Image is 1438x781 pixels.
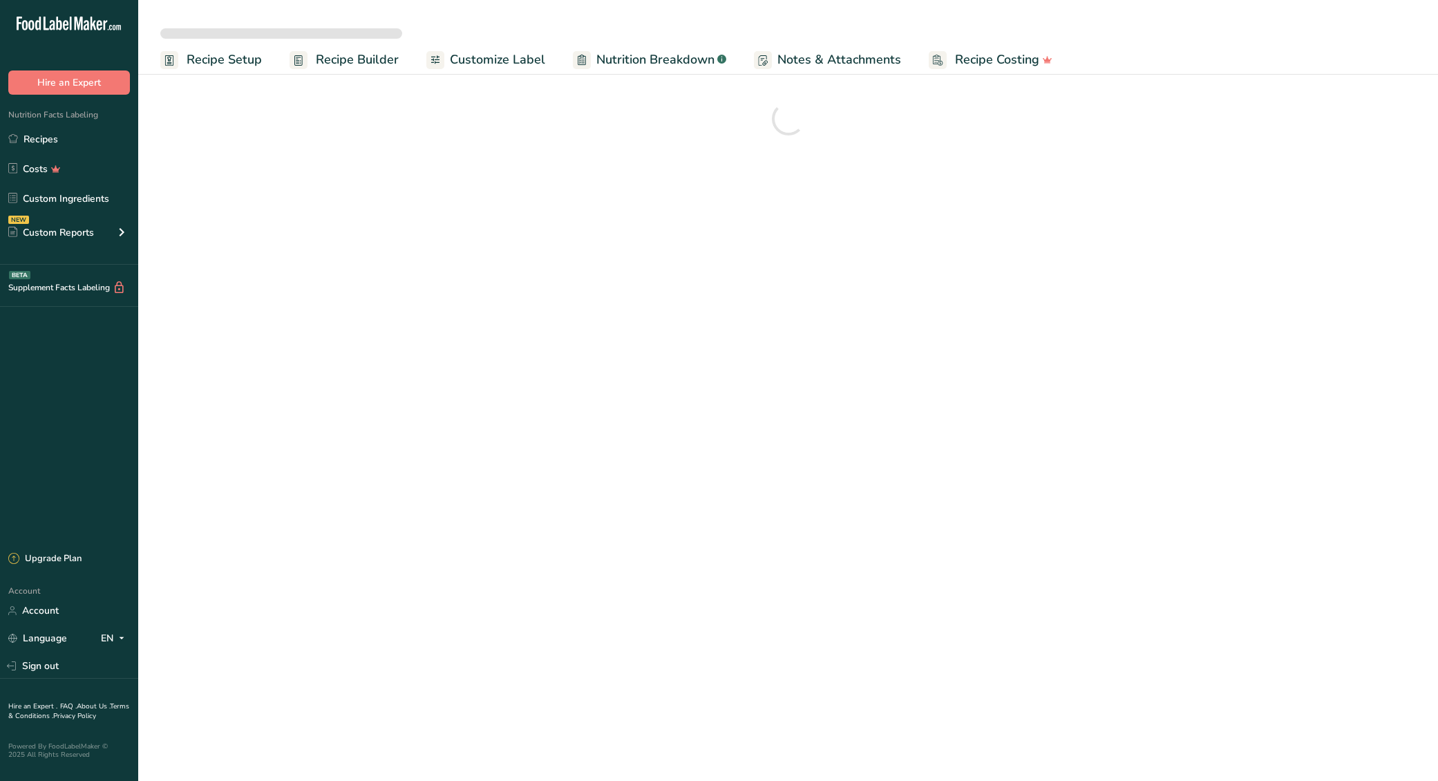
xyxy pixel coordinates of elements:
[777,50,901,69] span: Notes & Attachments
[53,711,96,721] a: Privacy Policy
[426,44,545,75] a: Customize Label
[8,702,57,711] a: Hire an Expert .
[8,225,94,240] div: Custom Reports
[929,44,1052,75] a: Recipe Costing
[955,50,1039,69] span: Recipe Costing
[101,630,130,647] div: EN
[160,44,262,75] a: Recipe Setup
[8,552,82,566] div: Upgrade Plan
[8,216,29,224] div: NEW
[316,50,399,69] span: Recipe Builder
[573,44,726,75] a: Nutrition Breakdown
[60,702,77,711] a: FAQ .
[596,50,715,69] span: Nutrition Breakdown
[8,702,129,721] a: Terms & Conditions .
[187,50,262,69] span: Recipe Setup
[450,50,545,69] span: Customize Label
[290,44,399,75] a: Recipe Builder
[8,70,130,95] button: Hire an Expert
[754,44,901,75] a: Notes & Attachments
[8,742,130,759] div: Powered By FoodLabelMaker © 2025 All Rights Reserved
[8,626,67,650] a: Language
[77,702,110,711] a: About Us .
[9,271,30,279] div: BETA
